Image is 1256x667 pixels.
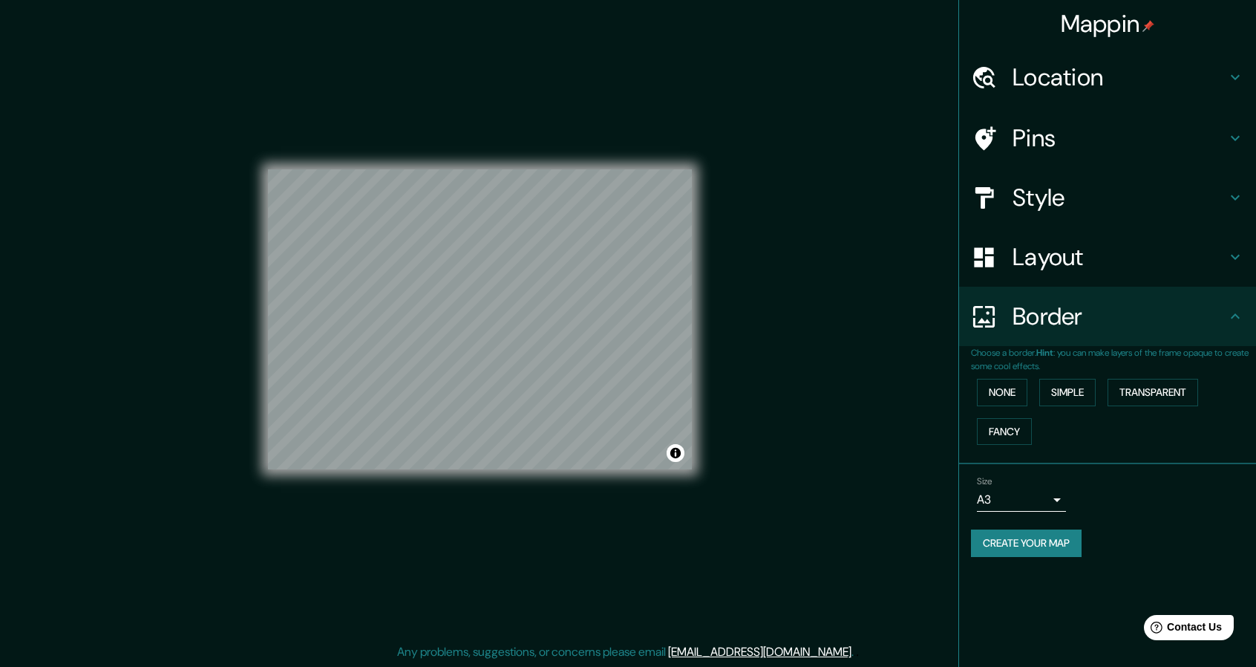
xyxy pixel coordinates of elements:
[854,643,856,661] div: .
[959,227,1256,287] div: Layout
[959,48,1256,107] div: Location
[268,169,692,469] canvas: Map
[977,379,1027,406] button: None
[856,643,859,661] div: .
[1061,9,1155,39] h4: Mappin
[1013,123,1226,153] h4: Pins
[959,287,1256,346] div: Border
[1142,20,1154,32] img: pin-icon.png
[1013,302,1226,331] h4: Border
[959,108,1256,168] div: Pins
[1039,379,1096,406] button: Simple
[668,644,851,660] a: [EMAIL_ADDRESS][DOMAIN_NAME]
[1013,242,1226,272] h4: Layout
[1036,347,1053,359] b: Hint
[977,475,992,488] label: Size
[971,346,1256,373] p: Choose a border. : you can make layers of the frame opaque to create some cool effects.
[971,530,1082,557] button: Create your map
[1124,609,1240,651] iframe: Help widget launcher
[1013,62,1226,92] h4: Location
[397,643,854,661] p: Any problems, suggestions, or concerns please email .
[959,168,1256,227] div: Style
[667,444,684,462] button: Toggle attribution
[977,418,1032,446] button: Fancy
[977,488,1066,512] div: A3
[1108,379,1198,406] button: Transparent
[1013,183,1226,212] h4: Style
